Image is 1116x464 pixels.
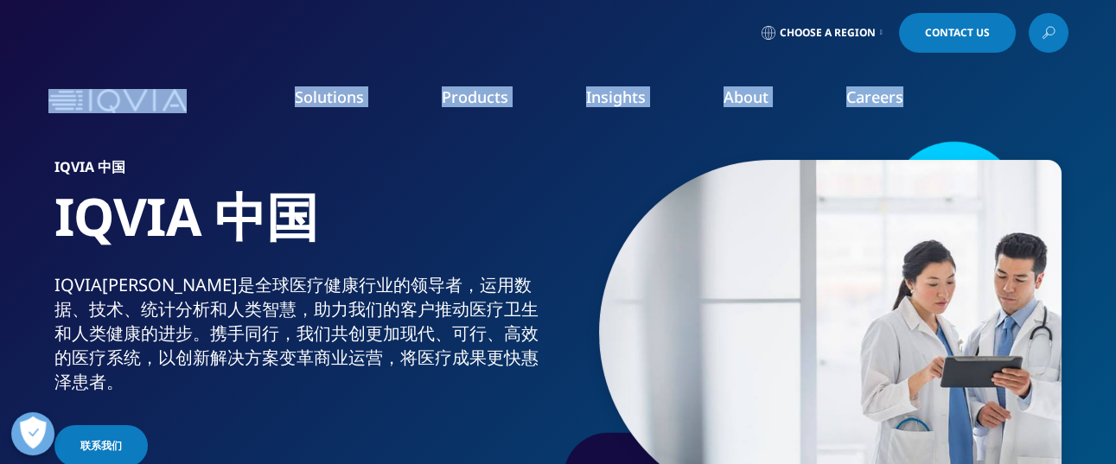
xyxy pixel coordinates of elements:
[442,86,508,107] a: Products
[586,86,646,107] a: Insights
[54,160,552,184] h6: IQVIA 中国
[724,86,768,107] a: About
[11,412,54,455] button: 打开偏好
[925,28,990,38] span: Contact Us
[899,13,1016,53] a: Contact Us
[54,273,552,394] div: IQVIA[PERSON_NAME]是全球医疗健康行业的领导者，运用数据、技术、统计分析和人类智慧，助力我们的客户推动医疗卫生和人类健康的进步。携手同行，我们共创更加现代、可行、高效的医疗系统，...
[780,26,876,40] span: Choose a Region
[295,86,364,107] a: Solutions
[194,60,1068,142] nav: Primary
[80,438,122,454] span: 联系我们
[54,184,552,273] h1: IQVIA 中国
[846,86,903,107] a: Careers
